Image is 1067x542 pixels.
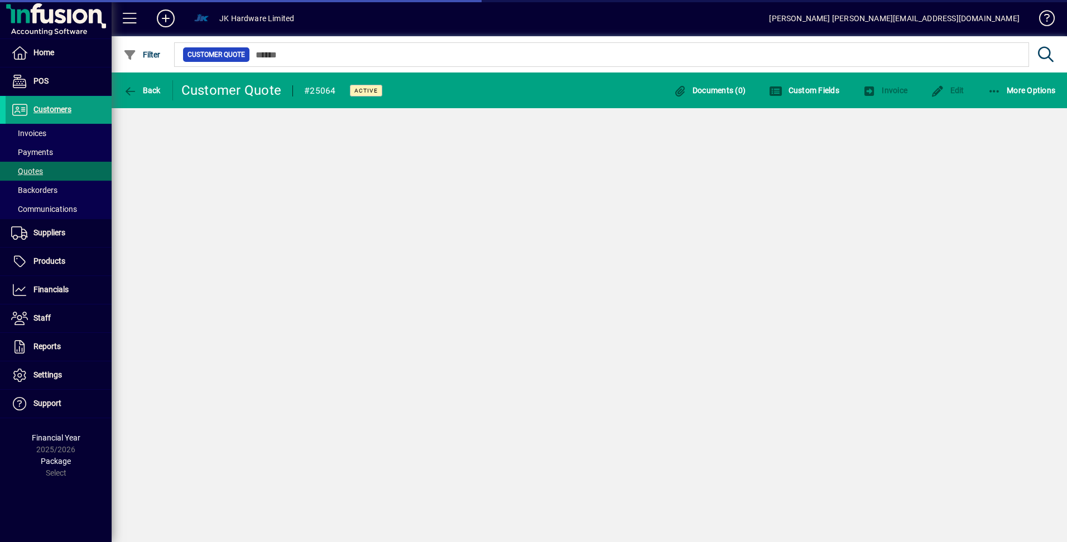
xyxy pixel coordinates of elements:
[11,148,53,157] span: Payments
[121,80,164,100] button: Back
[769,86,839,95] span: Custom Fields
[6,143,112,162] a: Payments
[6,162,112,181] a: Quotes
[123,50,161,59] span: Filter
[304,82,336,100] div: #25064
[931,86,964,95] span: Edit
[985,80,1059,100] button: More Options
[6,181,112,200] a: Backorders
[121,45,164,65] button: Filter
[6,333,112,361] a: Reports
[148,8,184,28] button: Add
[11,129,46,138] span: Invoices
[33,370,62,379] span: Settings
[33,257,65,265] span: Products
[11,205,77,214] span: Communications
[1031,2,1053,38] a: Knowledge Base
[6,248,112,275] a: Products
[6,200,112,219] a: Communications
[41,457,71,466] span: Package
[769,9,1020,27] div: [PERSON_NAME] [PERSON_NAME][EMAIL_ADDRESS][DOMAIN_NAME]
[33,228,65,237] span: Suppliers
[670,80,748,100] button: Documents (0)
[928,80,967,100] button: Edit
[184,8,219,28] button: Profile
[6,390,112,418] a: Support
[860,80,910,100] button: Invoice
[112,80,173,100] app-page-header-button: Back
[33,285,69,294] span: Financials
[6,304,112,332] a: Staff
[32,433,80,442] span: Financial Year
[33,105,71,114] span: Customers
[11,167,43,176] span: Quotes
[219,9,294,27] div: JK Hardware Limited
[33,76,49,85] span: POS
[181,81,282,99] div: Customer Quote
[6,124,112,143] a: Invoices
[33,399,61,408] span: Support
[354,87,378,94] span: Active
[6,276,112,304] a: Financials
[6,219,112,247] a: Suppliers
[188,49,245,60] span: Customer Quote
[6,361,112,389] a: Settings
[766,80,842,100] button: Custom Fields
[988,86,1056,95] span: More Options
[33,342,61,351] span: Reports
[123,86,161,95] span: Back
[33,313,51,322] span: Staff
[11,186,57,195] span: Backorders
[33,48,54,57] span: Home
[6,67,112,95] a: POS
[863,86,907,95] span: Invoice
[673,86,746,95] span: Documents (0)
[6,39,112,67] a: Home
